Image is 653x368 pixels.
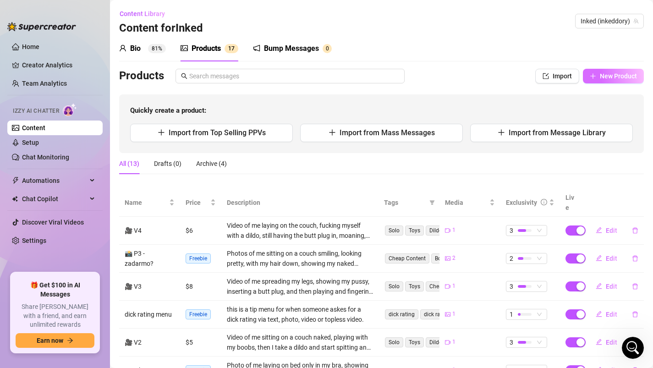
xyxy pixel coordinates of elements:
span: 3 [510,225,513,236]
span: plus [158,129,165,136]
button: delete [625,335,646,350]
p: Hi Dory 👋 [18,65,165,81]
span: New Product [600,72,637,80]
a: Settings [22,237,46,244]
img: logo [18,18,80,31]
button: Import from Mass Messages [300,124,463,142]
a: Content [22,124,45,132]
th: Live [560,189,583,217]
button: Edit [588,251,625,266]
span: plus [329,129,336,136]
span: Import from Message Library [509,128,606,137]
th: Media [439,189,500,217]
span: 1 [452,338,455,346]
span: Earn now [37,337,63,344]
span: Edit [606,255,617,262]
span: 7 [231,45,235,52]
th: Description [221,189,379,217]
div: this is a tip menu for when someone askes for a dick rating via text, photo, video or topless video. [227,304,373,324]
span: Help [107,307,122,313]
img: Profile image for Yoni [98,15,116,33]
span: filter [429,200,435,205]
span: dick rating [385,309,418,319]
span: Home [12,307,33,313]
div: Profile image for Tanyaawesome[PERSON_NAME]•59m ago [10,121,174,155]
td: $5 [180,329,221,357]
span: delete [632,311,638,318]
span: 1 [228,45,231,52]
span: edit [596,255,602,261]
sup: 0 [323,44,332,53]
button: Import from Top Selling PPVs [130,124,293,142]
img: Profile image for Giselle [115,15,134,33]
span: Dildo [426,337,446,347]
div: Recent messageProfile image for Tanyaawesome[PERSON_NAME]•59m ago [9,108,174,156]
h3: Content for Inked [119,21,203,36]
th: Tags [379,189,439,217]
span: Name [125,198,167,208]
span: plus [590,73,596,79]
span: 3 [510,337,513,347]
span: Freebie [186,309,211,319]
span: user [119,44,126,52]
td: $6 [180,217,221,245]
input: Search messages [189,71,399,81]
button: Content Library [119,6,172,21]
a: Discover Viral Videos [22,219,84,226]
img: logo-BBDzfeDw.svg [7,22,76,31]
span: Automations [22,173,87,188]
span: Edit [606,283,617,290]
td: 🎥 V4 [119,217,180,245]
div: Bio [130,43,141,54]
span: Tags [384,198,426,208]
span: team [633,18,639,24]
span: video-camera [445,284,450,289]
span: edit [596,227,602,233]
span: Toys [405,337,424,347]
th: Price [180,189,221,217]
td: 🎥 V2 [119,329,180,357]
div: Video of me sitting on a couch naked, playing with my boobs, then I take a dildo and start spitti... [227,332,373,352]
button: Edit [588,279,625,294]
span: edit [596,339,602,345]
span: Dildo [426,225,446,236]
span: Import from Mass Messages [340,128,435,137]
button: delete [625,279,646,294]
span: search [181,73,187,79]
span: picture [445,312,450,317]
td: dick rating menu [119,301,180,329]
button: Import from Message Library [470,124,633,142]
span: Toys [405,225,424,236]
div: Recent message [19,115,165,125]
button: News [137,284,183,320]
span: delete [632,227,638,234]
span: plus [498,129,505,136]
span: Chat Copilot [22,192,87,206]
span: 1 [452,226,455,235]
span: Toys [405,281,424,291]
span: Freebie [186,253,211,264]
button: Find a time [19,181,165,200]
button: delete [625,307,646,322]
button: Edit [588,223,625,238]
span: Boobs [431,253,454,264]
span: Import [553,72,572,80]
span: Inked (inkeddory) [581,14,638,28]
span: filter [428,196,437,209]
span: arrow-right [67,337,73,344]
span: News [152,307,169,313]
div: Archive (4) [196,159,227,169]
div: Exclusivity [506,198,537,208]
button: New Product [583,69,644,83]
span: 1 [452,310,455,319]
div: Close [158,15,174,31]
span: thunderbolt [12,177,19,184]
p: How can we help? [18,81,165,96]
span: Solo [385,281,403,291]
td: $8 [180,273,221,301]
div: All (13) [119,159,139,169]
span: delete [632,283,638,290]
span: 1 [452,282,455,291]
iframe: Intercom live chat [622,337,644,359]
span: edit [596,283,602,289]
